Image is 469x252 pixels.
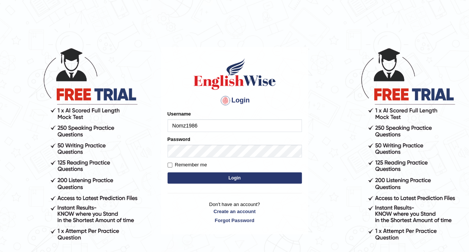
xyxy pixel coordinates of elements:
button: Login [168,172,302,184]
label: Remember me [168,161,207,169]
h4: Login [168,95,302,107]
label: Password [168,136,190,143]
p: Don't have an account? [168,201,302,224]
a: Forgot Password [168,217,302,224]
img: Logo of English Wise sign in for intelligent practice with AI [192,57,277,91]
a: Create an account [168,208,302,215]
label: Username [168,110,191,117]
input: Remember me [168,163,172,168]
